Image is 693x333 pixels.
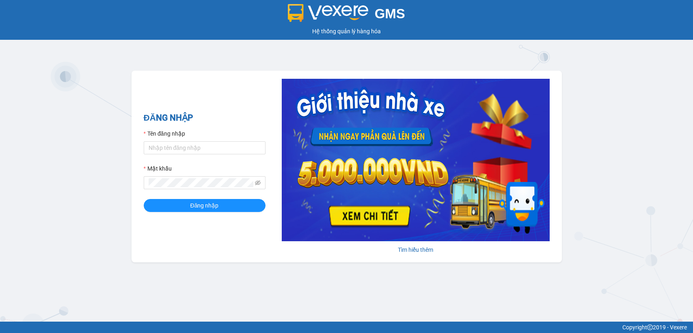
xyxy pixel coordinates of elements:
[255,180,261,186] span: eye-invisible
[288,4,368,22] img: logo 2
[144,129,185,138] label: Tên đăng nhập
[647,324,653,330] span: copyright
[6,323,687,332] div: Copyright 2019 - Vexere
[288,12,405,19] a: GMS
[282,79,550,241] img: banner-0
[144,199,266,212] button: Đăng nhập
[144,141,266,154] input: Tên đăng nhập
[282,245,550,254] div: Tìm hiểu thêm
[149,178,253,187] input: Mật khẩu
[190,201,219,210] span: Đăng nhập
[144,111,266,125] h2: ĐĂNG NHẬP
[144,164,172,173] label: Mật khẩu
[2,27,691,36] div: Hệ thống quản lý hàng hóa
[375,6,405,21] span: GMS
